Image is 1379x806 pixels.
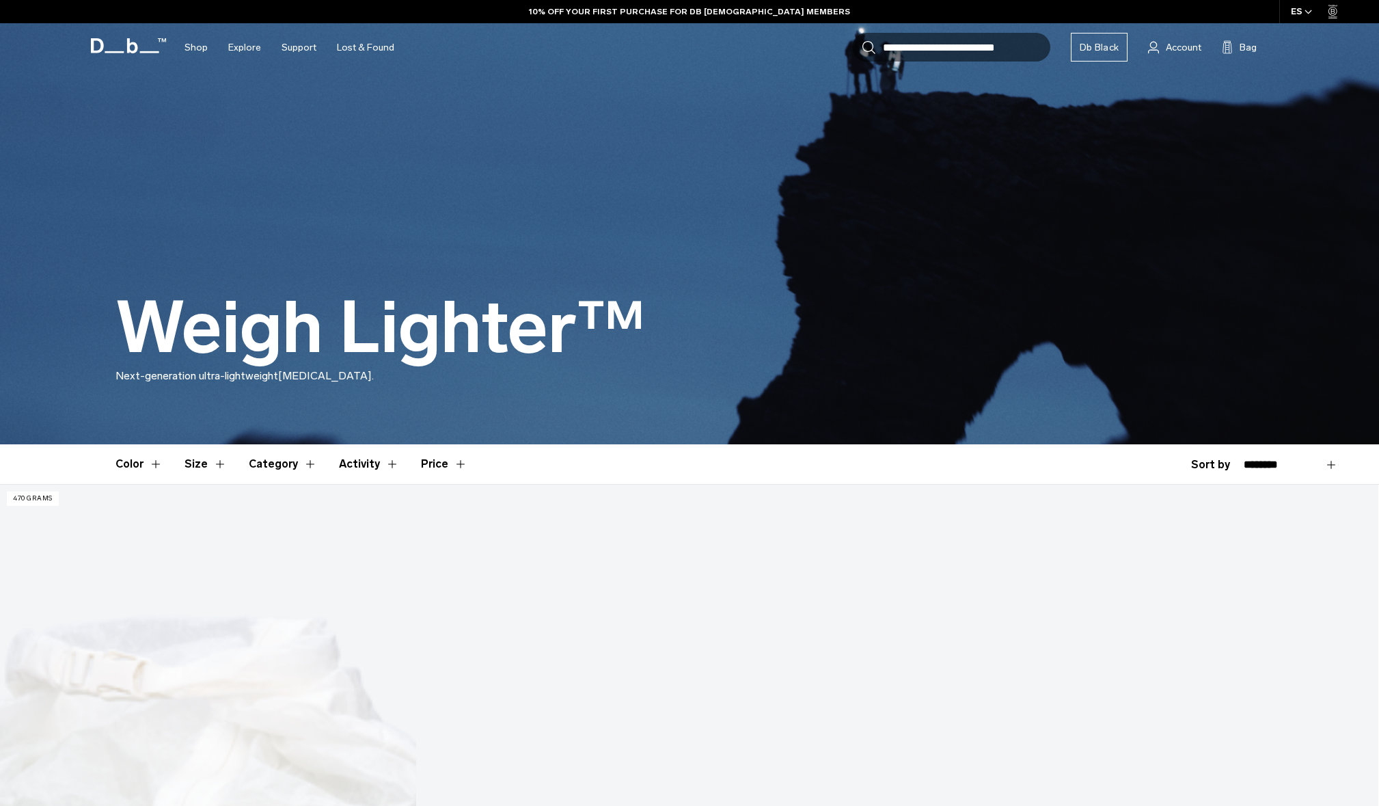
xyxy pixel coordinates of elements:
button: Toggle Filter [185,444,227,484]
button: Toggle Filter [115,444,163,484]
span: Bag [1240,40,1257,55]
span: [MEDICAL_DATA]. [278,369,374,382]
span: Next-generation ultra-lightweight [115,369,278,382]
button: Toggle Price [421,444,467,484]
a: Db Black [1071,33,1128,62]
p: 470 grams [7,492,59,506]
a: Account [1148,39,1201,55]
nav: Main Navigation [174,23,405,72]
button: Toggle Filter [249,444,317,484]
a: Explore [228,23,261,72]
a: 10% OFF YOUR FIRST PURCHASE FOR DB [DEMOGRAPHIC_DATA] MEMBERS [529,5,850,18]
a: Support [282,23,316,72]
a: Shop [185,23,208,72]
h1: Weigh Lighter™ [115,288,645,368]
span: Account [1166,40,1201,55]
button: Bag [1222,39,1257,55]
button: Toggle Filter [339,444,399,484]
a: Lost & Found [337,23,394,72]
